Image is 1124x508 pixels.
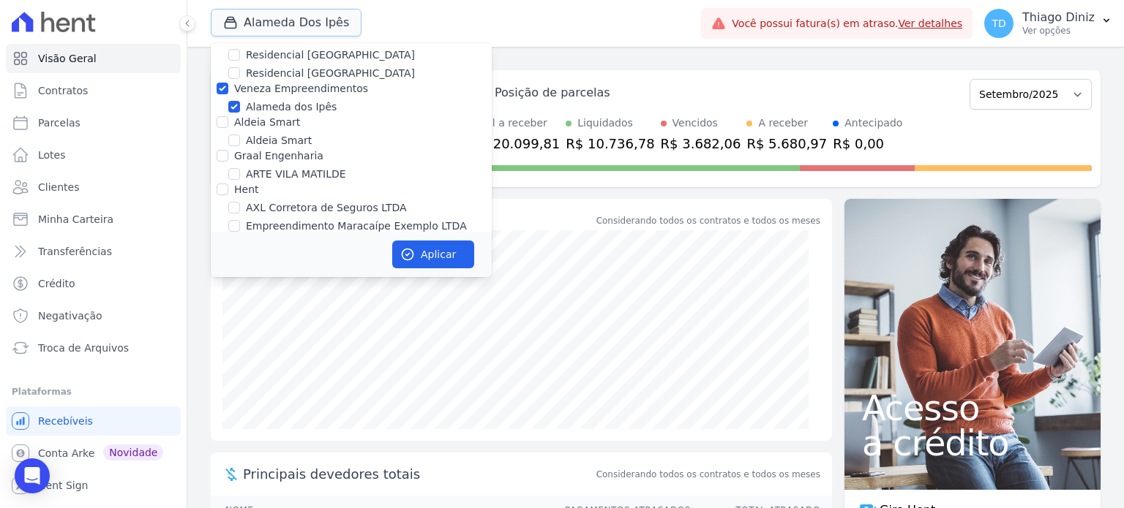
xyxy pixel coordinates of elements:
div: Liquidados [577,115,633,131]
div: Antecipado [844,115,902,131]
span: TD [992,18,1005,29]
a: Visão Geral [6,44,181,73]
div: Open Intercom Messenger [15,458,50,493]
span: Principais devedores totais [243,464,593,484]
label: Residencial [GEOGRAPHIC_DATA] [246,66,415,81]
a: Contratos [6,76,181,105]
label: Aldeia Smart [246,133,312,148]
span: Conta Arke [38,446,94,460]
a: Conta Arke Novidade [6,439,181,468]
a: Clientes [6,173,181,202]
div: R$ 0,00 [833,134,902,153]
div: R$ 10.736,78 [566,134,654,153]
a: Transferências [6,237,181,266]
div: Vencidos [672,115,718,131]
label: AXL Corretora de Seguros LTDA [246,200,407,216]
a: Crédito [6,269,181,298]
p: Thiago Diniz [1022,10,1095,25]
span: Contratos [38,83,88,98]
span: Clientes [38,180,79,194]
span: Minha Carteira [38,212,113,227]
div: R$ 3.682,06 [661,134,741,153]
div: Plataformas [12,383,175,401]
label: Residencial [GEOGRAPHIC_DATA] [246,48,415,63]
label: Graal Engenharia [234,150,323,162]
span: Transferências [38,244,112,259]
div: A receber [758,115,808,131]
div: Posição de parcelas [495,84,610,102]
a: Parcelas [6,108,181,137]
button: Aplicar [392,240,474,268]
a: Ver detalhes [898,18,962,29]
label: Veneza Empreendimentos [234,83,368,94]
a: Recebíveis [6,406,181,436]
span: Você possui fatura(s) em atraso. [732,16,962,31]
a: Troca de Arquivos [6,333,181,363]
span: Acesso [862,390,1083,425]
span: Negativação [38,308,102,323]
span: Crédito [38,276,75,291]
span: Recebíveis [38,414,93,428]
a: Negativação [6,301,181,330]
span: Hent Sign [38,478,89,493]
a: Hent Sign [6,471,181,500]
span: Troca de Arquivos [38,341,129,355]
span: Parcelas [38,115,80,130]
button: Alameda Dos Ipês [211,9,361,37]
span: a crédito [862,425,1083,460]
a: Lotes [6,140,181,170]
div: R$ 5.680,97 [746,134,827,153]
span: Considerando todos os contratos e todos os meses [596,468,820,481]
div: Considerando todos os contratos e todos os meses [596,214,820,227]
a: Minha Carteira [6,205,181,234]
label: Alameda dos Ipês [246,99,337,115]
div: R$ 20.099,81 [471,134,560,153]
label: Hent [234,183,259,195]
button: TD Thiago Diniz Ver opções [973,3,1124,44]
div: Total a receber [471,115,560,131]
span: Novidade [103,444,163,460]
span: Lotes [38,148,66,162]
label: Aldeia Smart [234,116,300,128]
label: Empreendimento Maracaípe Exemplo LTDA [246,219,467,234]
p: Ver opções [1022,25,1095,37]
span: Visão Geral [38,51,97,66]
label: ARTE VILA MATILDE [246,167,346,182]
